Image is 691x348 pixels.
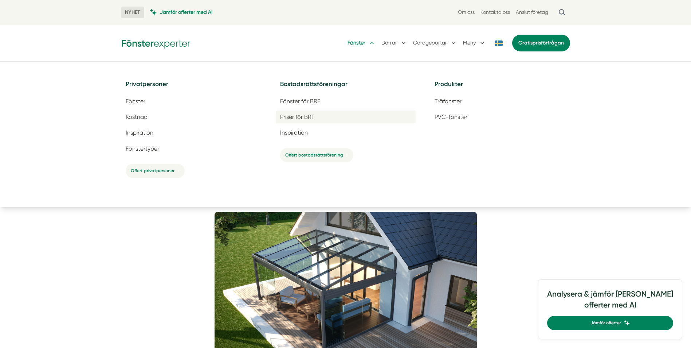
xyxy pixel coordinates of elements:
[126,129,153,136] span: Inspiration
[413,34,457,53] button: Garageportar
[121,95,261,108] a: Fönster
[276,95,416,108] a: Fönster för BRF
[121,142,261,155] a: Fönstertyper
[554,6,570,19] button: Öppna sök
[285,152,343,159] span: Offert bostadsrättsförening
[280,98,320,105] span: Fönster för BRF
[590,320,621,326] span: Jämför offerter
[516,9,548,16] a: Anslut företag
[276,79,416,95] h5: Bostadsrättsföreningar
[121,126,261,139] a: Inspiration
[547,289,673,316] h4: Analysera & jämför [PERSON_NAME] offerter med AI
[480,9,510,16] a: Kontakta oss
[121,37,191,49] img: Fönsterexperter Logotyp
[547,316,673,330] a: Jämför offerter
[121,79,261,95] h5: Privatpersoner
[435,113,467,120] span: PVC-fönster
[276,111,416,123] a: Priser för BRF
[458,9,475,16] a: Om oss
[280,113,314,120] span: Priser för BRF
[126,98,145,105] span: Fönster
[121,7,144,18] span: NYHET
[348,34,376,53] button: Fönster
[126,164,185,178] a: Offert privatpersoner
[430,79,570,95] h5: Produkter
[126,113,148,120] span: Kostnad
[430,95,570,108] a: Träfönster
[518,40,533,46] span: Gratis
[280,129,308,136] span: Inspiration
[381,34,407,53] button: Dörrar
[430,111,570,123] a: PVC-fönster
[280,148,353,162] a: Offert bostadsrättsförening
[463,34,486,53] button: Meny
[160,9,213,16] span: Jämför offerter med AI
[126,145,159,152] span: Fönstertyper
[150,9,213,16] a: Jämför offerter med AI
[276,126,416,139] a: Inspiration
[512,35,570,51] a: Gratisprisförfrågan
[131,167,174,174] span: Offert privatpersoner
[121,111,261,123] a: Kostnad
[435,98,462,105] span: Träfönster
